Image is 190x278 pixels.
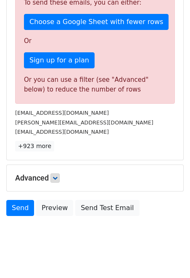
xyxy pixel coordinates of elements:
a: +923 more [15,141,54,151]
small: [PERSON_NAME][EMAIL_ADDRESS][DOMAIN_NAME] [15,119,153,126]
a: Send [6,200,34,216]
a: Preview [36,200,73,216]
h5: Advanced [15,173,175,183]
a: Sign up for a plan [24,52,95,68]
a: Send Test Email [75,200,139,216]
small: [EMAIL_ADDRESS][DOMAIN_NAME] [15,129,109,135]
small: [EMAIL_ADDRESS][DOMAIN_NAME] [15,110,109,116]
div: Or you can use a filter (see "Advanced" below) to reduce the number of rows [24,75,166,94]
p: Or [24,37,166,46]
a: Choose a Google Sheet with fewer rows [24,14,169,30]
iframe: Chat Widget [148,238,190,278]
